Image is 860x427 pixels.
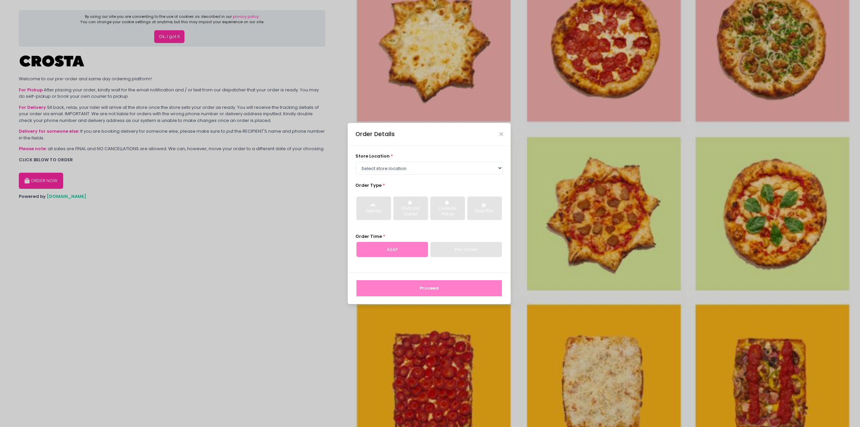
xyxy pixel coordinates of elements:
[467,197,502,220] button: Meal Plan
[361,208,386,214] div: Delivery
[398,206,423,217] div: Click and Collect
[356,197,391,220] button: Delivery
[355,182,382,188] span: Order Type
[430,197,465,220] button: Curbside Pickup
[355,233,382,240] span: Order Time
[355,130,395,138] div: Order Details
[356,280,502,296] button: Proceed
[435,206,460,217] div: Curbside Pickup
[472,208,497,214] div: Meal Plan
[355,153,390,159] span: store location
[500,132,503,136] button: Close
[393,197,428,220] button: Click and Collect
